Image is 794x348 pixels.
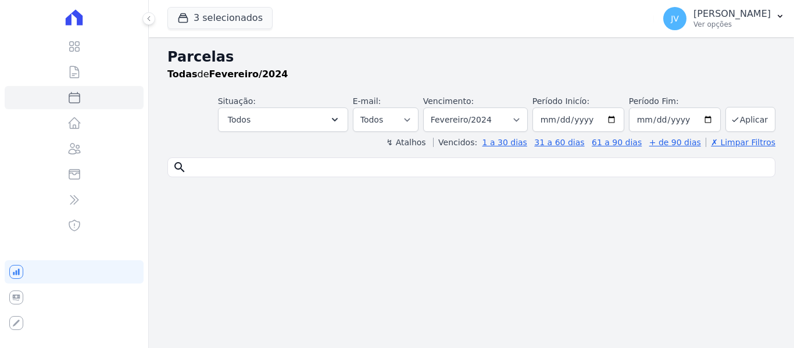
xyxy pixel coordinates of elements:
[629,95,721,107] label: Período Fim:
[173,160,187,174] i: search
[693,20,771,29] p: Ver opções
[654,2,794,35] button: JV [PERSON_NAME] Ver opções
[423,96,474,106] label: Vencimento:
[386,138,425,147] label: ↯ Atalhos
[167,46,775,67] h2: Parcelas
[693,8,771,20] p: [PERSON_NAME]
[228,113,251,127] span: Todos
[218,96,256,106] label: Situação:
[532,96,589,106] label: Período Inicío:
[218,107,348,132] button: Todos
[353,96,381,106] label: E-mail:
[671,15,679,23] span: JV
[433,138,477,147] label: Vencidos:
[167,69,198,80] strong: Todas
[167,67,288,81] p: de
[592,138,642,147] a: 61 a 90 dias
[649,138,701,147] a: + de 90 dias
[706,138,775,147] a: ✗ Limpar Filtros
[534,138,584,147] a: 31 a 60 dias
[482,138,527,147] a: 1 a 30 dias
[167,7,273,29] button: 3 selecionados
[725,107,775,132] button: Aplicar
[209,69,288,80] strong: Fevereiro/2024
